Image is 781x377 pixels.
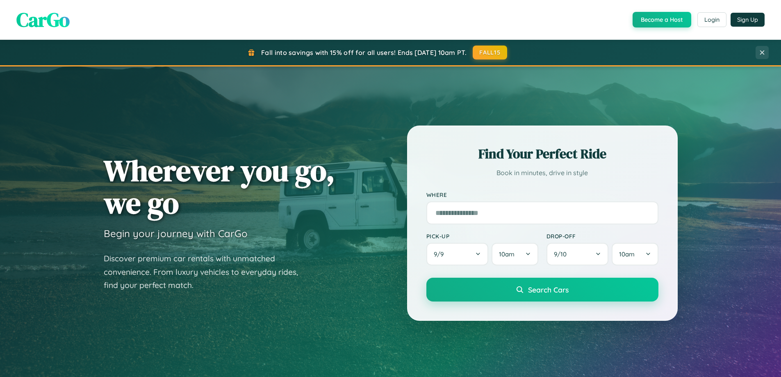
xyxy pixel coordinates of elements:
[546,233,658,240] label: Drop-off
[697,12,726,27] button: Login
[731,13,765,27] button: Sign Up
[619,250,635,258] span: 10am
[546,243,609,265] button: 9/10
[612,243,658,265] button: 10am
[104,154,335,219] h1: Wherever you go, we go
[104,227,248,240] h3: Begin your journey with CarGo
[633,12,691,27] button: Become a Host
[492,243,538,265] button: 10am
[426,145,658,163] h2: Find Your Perfect Ride
[104,252,309,292] p: Discover premium car rentals with unmatched convenience. From luxury vehicles to everyday rides, ...
[473,46,507,59] button: FALL15
[434,250,448,258] span: 9 / 9
[426,278,658,302] button: Search Cars
[426,243,489,265] button: 9/9
[16,6,70,33] span: CarGo
[499,250,515,258] span: 10am
[261,48,467,57] span: Fall into savings with 15% off for all users! Ends [DATE] 10am PT.
[554,250,571,258] span: 9 / 10
[528,285,569,294] span: Search Cars
[426,167,658,179] p: Book in minutes, drive in style
[426,191,658,198] label: Where
[426,233,538,240] label: Pick-up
